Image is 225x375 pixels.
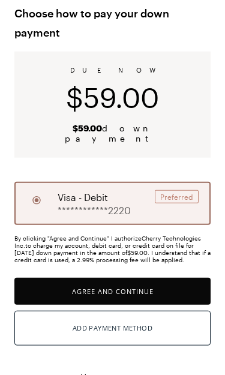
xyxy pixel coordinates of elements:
[73,123,102,133] b: $59.00
[58,190,108,205] span: visa - debit
[14,235,211,263] div: By clicking "Agree and Continue" I authorize Cherry Technologies Inc. to charge my account, debit...
[14,278,211,305] button: Agree and Continue
[14,4,211,42] span: Choose how to pay your down payment
[66,81,159,113] span: $59.00
[14,311,211,346] button: Add Payment Method
[70,66,155,74] span: DUE NOW
[155,190,199,203] div: Preferred
[29,123,196,143] span: down payment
